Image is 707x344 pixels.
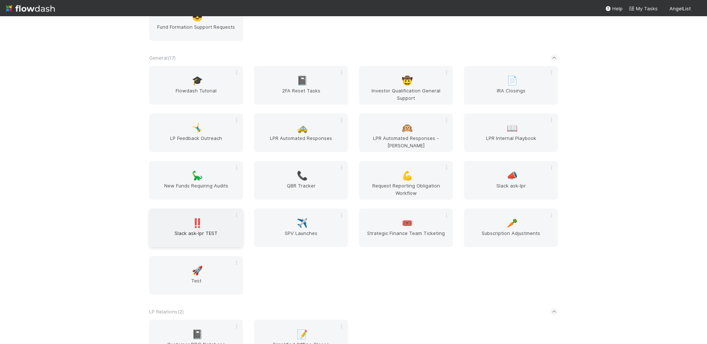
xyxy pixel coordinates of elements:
a: 📖LPR Internal Playbook [464,113,558,152]
span: 🚕 [297,123,308,133]
span: 😎 [192,12,203,22]
span: 🥕 [507,218,518,228]
span: New Funds Requiring Audits [152,182,240,197]
a: My Tasks [629,5,658,12]
a: 🙉LPR Automated Responses - [PERSON_NAME] [359,113,453,152]
a: 📣Slack ask-lpr [464,161,558,200]
a: 📞QBR Tracker [254,161,348,200]
span: LPR Internal Playbook [467,134,555,149]
span: 💪 [402,171,413,180]
span: 📝 [297,330,308,339]
span: 🤸‍♂️ [192,123,203,133]
span: 🎓 [192,76,203,85]
a: 🚀Test [149,256,243,295]
a: ✈️SPV Launches [254,208,348,247]
a: ‼️Slack ask-lpr TEST [149,208,243,247]
a: 🚕LPR Automated Responses [254,113,348,152]
span: IRA Closings [467,87,555,102]
span: 📞 [297,171,308,180]
span: 🤠 [402,76,413,85]
span: Strategic Finance Team Ticketing [362,229,450,244]
span: AngelList [669,6,691,11]
span: LP Relations ( 2 ) [149,309,184,315]
a: 🤠Investor Qualification General Support [359,66,453,105]
span: 🦕 [192,171,203,180]
a: 💪Request Reporting Obligation Workflow [359,161,453,200]
a: 🎟️Strategic Finance Team Ticketing [359,208,453,247]
span: 📓 [192,330,203,339]
span: General ( 17 ) [149,55,176,61]
span: Fund Formation Support Requests [152,23,240,38]
span: 📓 [297,76,308,85]
span: ✈️ [297,218,308,228]
span: 📄 [507,76,518,85]
span: ‼️ [192,218,203,228]
span: SPV Launches [257,229,345,244]
img: logo-inverted-e16ddd16eac7371096b0.svg [6,2,55,15]
span: LP Feedback Outreach [152,134,240,149]
span: 🎟️ [402,218,413,228]
span: LPR Automated Responses [257,134,345,149]
span: 2FA Reset Tasks [257,87,345,102]
span: 🚀 [192,266,203,275]
a: 🦕New Funds Requiring Audits [149,161,243,200]
span: Request Reporting Obligation Workflow [362,182,450,197]
span: 📖 [507,123,518,133]
a: 😎Fund Formation Support Requests [149,2,243,41]
span: 📣 [507,171,518,180]
span: Slack ask-lpr TEST [152,229,240,244]
span: My Tasks [629,6,658,11]
a: 🤸‍♂️LP Feedback Outreach [149,113,243,152]
a: 📄IRA Closings [464,66,558,105]
img: avatar_a8b9208c-77c1-4b07-b461-d8bc701f972e.png [694,5,701,13]
span: Flowdash Tutorial [152,87,240,102]
span: Subscription Adjustments [467,229,555,244]
a: 🎓Flowdash Tutorial [149,66,243,105]
span: Test [152,277,240,292]
span: 🙉 [402,123,413,133]
span: Investor Qualification General Support [362,87,450,102]
div: Help [605,5,623,12]
span: Slack ask-lpr [467,182,555,197]
span: QBR Tracker [257,182,345,197]
a: 📓2FA Reset Tasks [254,66,348,105]
span: LPR Automated Responses - [PERSON_NAME] [362,134,450,149]
a: 🥕Subscription Adjustments [464,208,558,247]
